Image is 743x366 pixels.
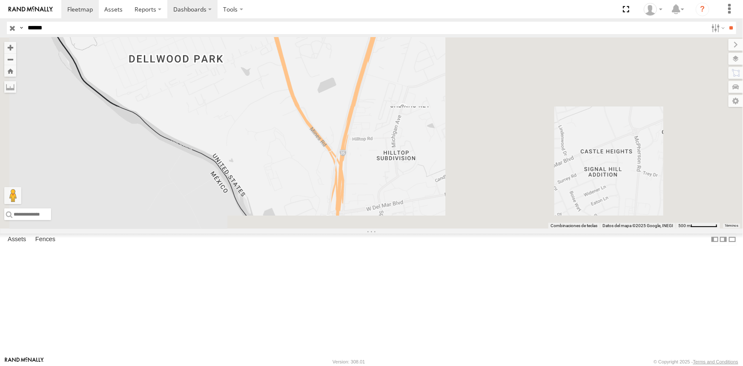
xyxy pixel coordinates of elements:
[676,223,720,229] button: Escala del mapa: 500 m por 59 píxeles
[708,22,726,34] label: Search Filter Options
[696,3,709,16] i: ?
[719,233,728,246] label: Dock Summary Table to the Right
[4,42,16,53] button: Zoom in
[728,233,737,246] label: Hide Summary Table
[9,6,53,12] img: rand-logo.svg
[4,53,16,65] button: Zoom out
[654,359,738,364] div: © Copyright 2025 -
[31,233,60,245] label: Fences
[678,223,691,228] span: 500 m
[641,3,666,16] div: Josue Jimenez
[333,359,365,364] div: Version: 308.01
[711,233,719,246] label: Dock Summary Table to the Left
[4,81,16,93] label: Measure
[18,22,25,34] label: Search Query
[4,65,16,77] button: Zoom Home
[693,359,738,364] a: Terms and Conditions
[5,357,44,366] a: Visit our Website
[551,223,597,229] button: Combinaciones de teclas
[602,223,673,228] span: Datos del mapa ©2025 Google, INEGI
[725,224,738,228] a: Términos (se abre en una nueva pestaña)
[3,233,30,245] label: Assets
[729,95,743,107] label: Map Settings
[4,187,21,204] button: Arrastra al hombrecito al mapa para abrir Street View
